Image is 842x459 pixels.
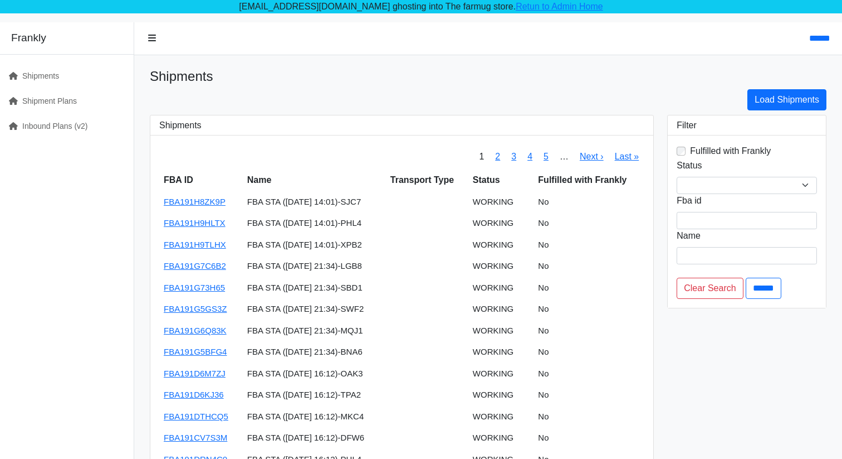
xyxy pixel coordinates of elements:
label: Name [677,229,701,243]
td: WORKING [468,298,534,320]
a: FBA191CV7S3M [164,433,227,442]
a: 5 [544,152,549,161]
th: Fulfilled with Frankly [533,169,644,191]
td: WORKING [468,191,534,213]
td: WORKING [468,384,534,406]
td: FBA STA ([DATE] 21:34)-SWF2 [243,298,386,320]
label: Fba id [677,194,701,207]
td: No [533,298,644,320]
td: WORKING [468,277,534,299]
td: No [533,212,644,234]
td: FBA STA ([DATE] 16:12)-TPA2 [243,384,386,406]
td: No [533,427,644,449]
a: Retun to Admin Home [516,2,603,11]
td: No [533,277,644,299]
a: FBA191D6M7ZJ [164,369,226,378]
td: FBA STA ([DATE] 14:01)-XPB2 [243,234,386,256]
a: Last » [615,152,639,161]
td: FBA STA ([DATE] 14:01)-SJC7 [243,191,386,213]
label: Status [677,159,702,172]
td: WORKING [468,406,534,428]
a: FBA191G7C6B2 [164,261,226,270]
a: FBA191H9HLTX [164,218,226,228]
td: FBA STA ([DATE] 21:34)-BNA6 [243,341,386,363]
td: No [533,191,644,213]
td: No [533,320,644,342]
td: WORKING [468,427,534,449]
a: Clear Search [677,278,743,299]
h3: Shipments [159,120,644,131]
td: FBA STA ([DATE] 21:34)-SBD1 [243,277,386,299]
th: Transport Type [386,169,468,191]
th: FBA ID [159,169,243,191]
td: No [533,341,644,363]
th: Name [243,169,386,191]
th: Status [468,169,534,191]
a: FBA191G5GS3Z [164,304,227,313]
td: WORKING [468,255,534,277]
td: No [533,406,644,428]
span: … [554,144,574,169]
td: FBA STA ([DATE] 16:12)-MKC4 [243,406,386,428]
td: WORKING [468,320,534,342]
td: No [533,363,644,385]
a: FBA191D6KJ36 [164,390,224,399]
a: FBA191G73H65 [164,283,225,292]
nav: pager [473,144,644,169]
a: 3 [511,152,516,161]
h1: Shipments [150,69,826,85]
a: 2 [495,152,500,161]
a: FBA191G5BFG4 [164,347,227,356]
td: FBA STA ([DATE] 16:12)-DFW6 [243,427,386,449]
td: FBA STA ([DATE] 21:34)-LGB8 [243,255,386,277]
td: WORKING [468,341,534,363]
span: 1 [473,144,489,169]
td: FBA STA ([DATE] 21:34)-MQJ1 [243,320,386,342]
td: WORKING [468,212,534,234]
td: FBA STA ([DATE] 14:01)-PHL4 [243,212,386,234]
td: No [533,384,644,406]
h3: Filter [677,120,817,131]
a: FBA191H9TLHX [164,240,226,249]
a: FBA191G6Q83K [164,326,227,335]
label: Fulfilled with Frankly [690,144,771,158]
a: FBA191DTHCQ5 [164,412,228,421]
td: WORKING [468,234,534,256]
a: Next › [580,152,604,161]
td: FBA STA ([DATE] 16:12)-OAK3 [243,363,386,385]
td: No [533,234,644,256]
td: WORKING [468,363,534,385]
td: No [533,255,644,277]
a: FBA191H8ZK9P [164,197,226,206]
a: Load Shipments [747,89,826,110]
a: 4 [527,152,532,161]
